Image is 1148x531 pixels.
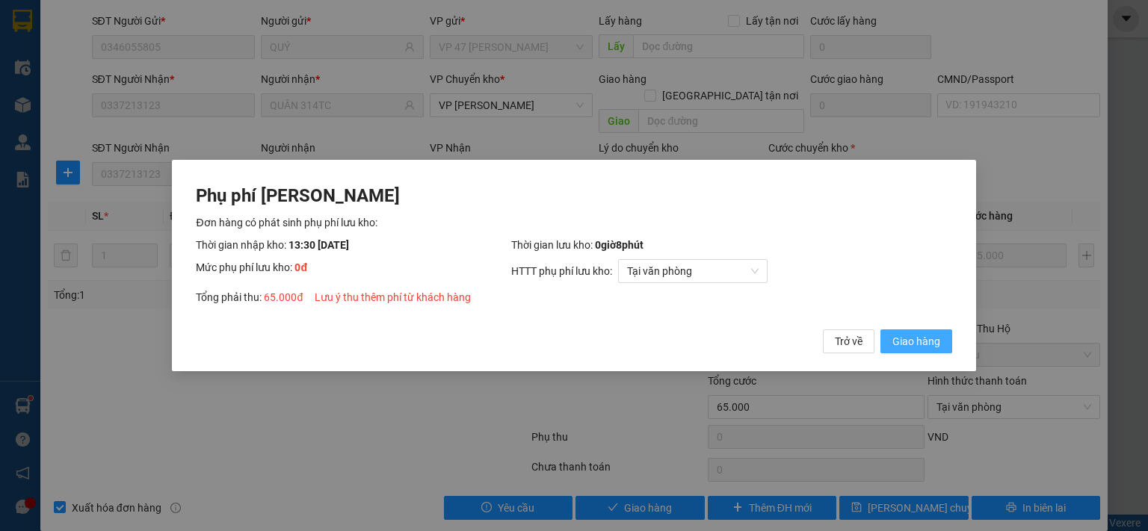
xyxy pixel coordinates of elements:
[196,259,510,283] div: Mức phụ phí lưu kho:
[315,291,471,303] span: Lưu ý thu thêm phí từ khách hàng
[264,291,303,303] span: 65.000 đ
[196,185,400,206] span: Phụ phí [PERSON_NAME]
[19,102,222,152] b: GỬI : VP [GEOGRAPHIC_DATA]
[627,260,759,282] span: Tại văn phòng
[892,333,940,350] span: Giao hàng
[19,19,131,93] img: logo.jpg
[196,289,951,305] div: Tổng phải thu:
[140,37,625,55] li: 271 - [PERSON_NAME] - [GEOGRAPHIC_DATA] - [GEOGRAPHIC_DATA]
[196,214,951,231] div: Đơn hàng có phát sinh phụ phí lưu kho:
[196,237,510,253] div: Thời gian nhập kho:
[835,333,862,350] span: Trở về
[511,259,952,283] div: HTTT phụ phí lưu kho:
[880,329,952,353] button: Giao hàng
[294,261,307,273] span: 0 đ
[288,239,349,251] span: 13:30 [DATE]
[823,329,874,353] button: Trở về
[595,239,644,251] span: 0 giờ 8 phút
[511,237,952,253] div: Thời gian lưu kho:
